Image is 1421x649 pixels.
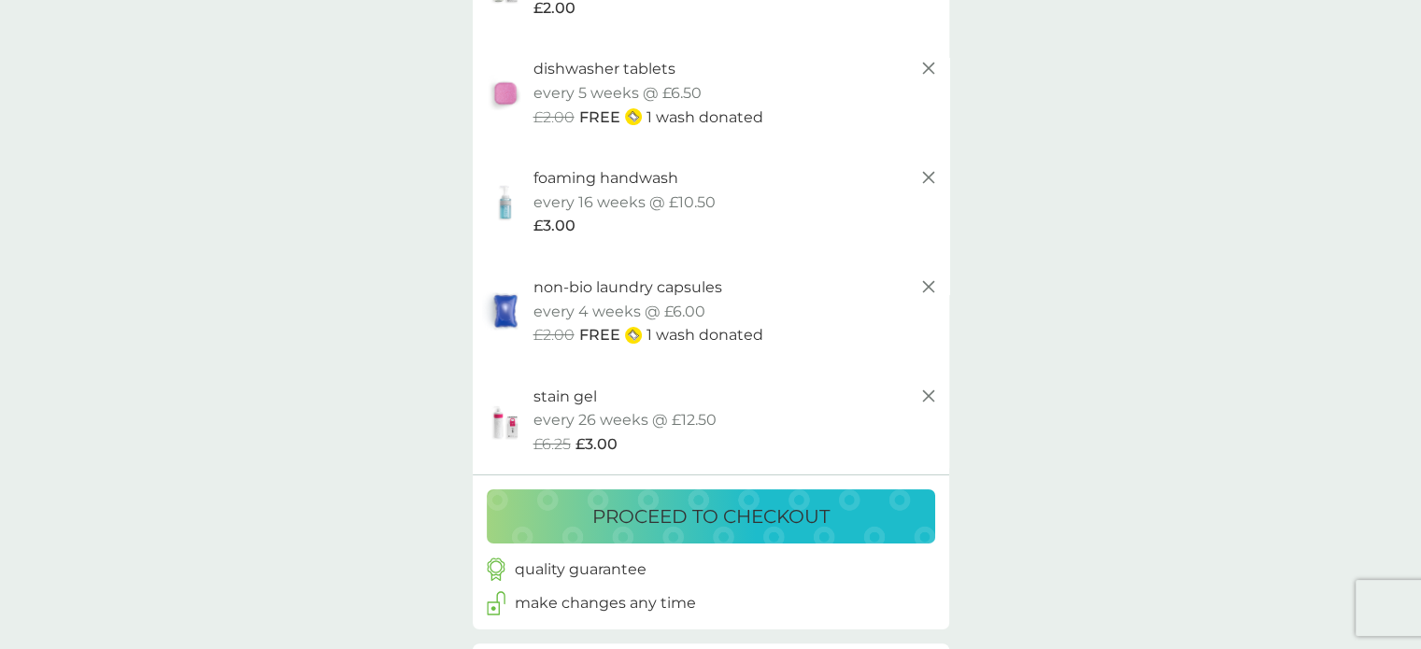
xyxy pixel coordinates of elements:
span: £3.00 [533,214,576,238]
p: make changes any time [515,591,696,615]
span: £2.00 [533,106,575,130]
p: every 5 weeks @ £6.50 [533,81,702,106]
p: quality guarantee [515,557,647,582]
p: foaming handwash [533,166,678,190]
p: every 16 weeks @ £10.50 [533,190,716,215]
span: FREE [579,323,620,347]
span: FREE [579,106,620,130]
p: 1 wash donated [647,323,763,347]
p: dishwasher tablets [533,57,675,81]
p: 1 wash donated [647,106,763,130]
span: £6.25 [533,432,571,457]
p: every 26 weeks @ £12.50 [533,408,717,432]
button: proceed to checkout [487,489,935,543]
p: non-bio laundry capsules [533,275,722,300]
span: £3.00 [576,432,618,457]
p: every 4 weeks @ £6.00 [533,300,705,324]
p: proceed to checkout [592,501,830,531]
span: £2.00 [533,323,575,347]
p: stain gel [533,385,597,409]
